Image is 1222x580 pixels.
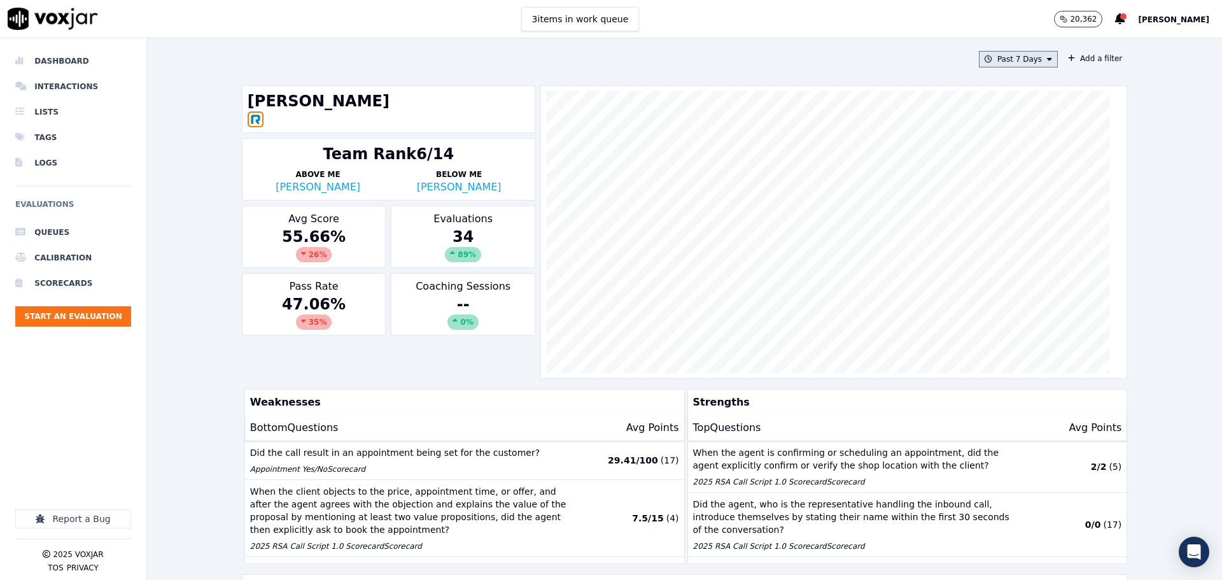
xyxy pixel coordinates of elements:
[1091,460,1107,473] p: 2 / 2
[245,441,684,480] button: Did the call result in an appointment being set for the customer? Appointment Yes/NoScorecard 29....
[1054,11,1115,27] button: 20,362
[688,390,1122,415] p: Strengths
[1138,11,1222,27] button: [PERSON_NAME]
[445,247,481,262] div: 89 %
[248,111,263,127] img: RINGCENTRAL_OFFICE_icon
[245,480,684,557] button: When the client objects to the price, appointment time, or offer, and after the agent agrees with...
[626,420,679,435] p: Avg Points
[1085,518,1101,531] p: 0 / 0
[250,485,572,536] p: When the client objects to the price, appointment time, or offer, and after the agent agrees with...
[15,220,131,245] a: Queues
[8,8,98,30] img: voxjar logo
[296,247,332,262] div: 26 %
[661,454,679,467] p: ( 17 )
[1054,11,1102,27] button: 20,362
[48,563,63,573] button: TOS
[391,273,535,336] div: Coaching Sessions
[67,563,99,573] button: Privacy
[1069,420,1121,435] p: Avg Points
[608,454,658,467] p: 29.41 / 100
[250,420,339,435] p: Bottom Questions
[296,315,332,330] div: 35 %
[248,169,389,180] p: Above Me
[323,144,454,164] div: Team Rank 6/14
[693,498,1015,536] p: Did the agent, who is the representative handling the inbound call, introduce themselves by stati...
[15,99,131,125] a: Lists
[15,74,131,99] a: Interactions
[1109,460,1121,473] p: ( 5 )
[693,420,761,435] p: Top Questions
[250,541,572,551] p: 2025 RSA Call Script 1.0 Scorecard Scorecard
[979,51,1058,67] button: Past 7 Days
[391,206,535,268] div: Evaluations
[1138,15,1209,24] span: [PERSON_NAME]
[1179,537,1209,567] div: Open Intercom Messenger
[15,306,131,327] button: Start an Evaluation
[693,477,1015,487] p: 2025 RSA Call Script 1.0 Scorecard Scorecard
[417,181,502,193] a: [PERSON_NAME]
[693,446,1015,472] p: When the agent is confirming or scheduling an appointment, did the agent explicitly confirm or ve...
[245,390,679,415] p: Weaknesses
[15,125,131,150] a: Tags
[1103,518,1121,531] p: ( 17 )
[15,271,131,296] a: Scorecards
[242,273,386,336] div: Pass Rate
[242,206,386,268] div: Avg Score
[666,512,679,525] p: ( 4 )
[248,227,381,262] div: 55.66 %
[53,549,103,560] p: 2025 Voxjar
[250,446,572,459] p: Did the call result in an appointment being set for the customer?
[276,181,360,193] a: [PERSON_NAME]
[1063,51,1127,66] button: Add a filter
[15,150,131,176] a: Logs
[688,493,1127,557] button: Did the agent, who is the representative handling the inbound call, introduce themselves by stati...
[447,315,478,330] div: 0%
[15,197,131,220] h6: Evaluations
[632,512,663,525] p: 7.5 / 15
[15,509,131,528] button: Report a Bug
[693,562,1015,575] p: Did the agent say Stress Free Auto Care as part of their introduction?
[15,48,131,74] a: Dashboard
[388,169,530,180] p: Below Me
[693,541,1015,551] p: 2025 RSA Call Script 1.0 Scorecard Scorecard
[1070,14,1097,24] p: 20,362
[15,245,131,271] a: Calibration
[688,441,1127,493] button: When the agent is confirming or scheduling an appointment, did the agent explicitly confirm or ve...
[248,91,530,111] h1: [PERSON_NAME]
[521,7,640,31] button: 3items in work queue
[397,227,530,262] div: 34
[250,464,572,474] p: Appointment Yes/No Scorecard
[397,294,530,330] div: --
[248,294,381,330] div: 47.06 %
